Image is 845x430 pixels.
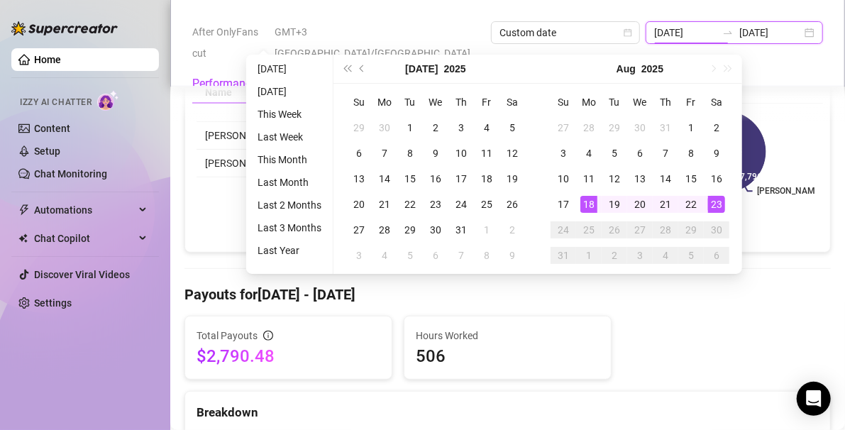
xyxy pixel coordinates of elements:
td: 2025-07-02 [423,115,448,140]
td: 2025-08-22 [678,192,704,217]
div: 20 [350,196,368,213]
div: 12 [504,145,521,162]
div: 16 [427,170,444,187]
td: 2025-09-05 [678,243,704,268]
div: Performance Breakdown [192,75,316,92]
div: 29 [683,221,700,238]
td: 2025-07-21 [372,192,397,217]
td: 2025-08-06 [627,140,653,166]
td: 2025-07-28 [372,217,397,243]
div: 21 [657,196,674,213]
td: 2025-07-29 [602,115,627,140]
div: 8 [478,247,495,264]
div: 6 [708,247,725,264]
td: 2025-08-11 [576,166,602,192]
td: 2025-09-04 [653,243,678,268]
div: 4 [376,247,393,264]
span: to [722,27,734,38]
td: 2025-08-17 [551,192,576,217]
div: 17 [555,196,572,213]
td: 2025-08-20 [627,192,653,217]
input: Start date [654,25,717,40]
td: 2025-07-04 [474,115,499,140]
div: 14 [376,170,393,187]
td: 2025-08-28 [653,217,678,243]
div: 3 [555,145,572,162]
div: 22 [683,196,700,213]
div: 24 [453,196,470,213]
div: 10 [453,145,470,162]
td: 2025-08-27 [627,217,653,243]
div: 21 [376,196,393,213]
td: 2025-07-17 [448,166,474,192]
div: 1 [683,119,700,136]
div: 6 [427,247,444,264]
div: 19 [606,196,623,213]
div: 20 [631,196,648,213]
div: 25 [478,196,495,213]
td: 2025-08-03 [346,243,372,268]
td: 2025-07-18 [474,166,499,192]
div: 19 [504,170,521,187]
div: 11 [580,170,597,187]
li: [DATE] [252,83,327,100]
div: 13 [631,170,648,187]
td: 2025-07-27 [551,115,576,140]
td: 2025-08-07 [448,243,474,268]
div: 12 [606,170,623,187]
div: 5 [683,247,700,264]
td: 2025-07-03 [448,115,474,140]
td: 2025-07-22 [397,192,423,217]
li: This Week [252,106,327,123]
div: 15 [683,170,700,187]
a: Home [34,54,61,65]
div: 8 [402,145,419,162]
div: 29 [606,119,623,136]
div: 5 [606,145,623,162]
span: Automations [34,199,135,221]
span: GMT+3 [GEOGRAPHIC_DATA]/[GEOGRAPHIC_DATA] [275,21,482,64]
div: 18 [580,196,597,213]
td: 2025-07-06 [346,140,372,166]
td: 2025-07-24 [448,192,474,217]
button: Choose a month [617,55,636,83]
div: 4 [580,145,597,162]
div: 7 [453,247,470,264]
td: 2025-07-20 [346,192,372,217]
td: 2025-07-30 [627,115,653,140]
th: Fr [678,89,704,115]
li: This Month [252,151,327,168]
td: 2025-09-06 [704,243,729,268]
button: Choose a month [405,55,438,83]
button: Previous month (PageUp) [355,55,370,83]
div: 28 [657,221,674,238]
td: [PERSON_NAME]… [197,122,296,150]
td: 2025-08-09 [499,243,525,268]
td: 2025-08-05 [602,140,627,166]
img: Chat Copilot [18,233,28,243]
div: 30 [631,119,648,136]
div: 4 [478,119,495,136]
div: 15 [402,170,419,187]
td: 2025-08-26 [602,217,627,243]
td: 2025-07-13 [346,166,372,192]
div: 30 [376,119,393,136]
div: 18 [478,170,495,187]
th: We [627,89,653,115]
div: 6 [350,145,368,162]
li: Last Year [252,242,327,259]
div: 31 [657,119,674,136]
td: 2025-06-30 [372,115,397,140]
span: 506 [416,345,600,368]
td: [PERSON_NAME]… [197,150,296,177]
div: 27 [555,119,572,136]
td: 2025-08-07 [653,140,678,166]
th: Sa [499,89,525,115]
td: 2025-08-02 [499,217,525,243]
span: Hours Worked [416,328,600,343]
span: swap-right [722,27,734,38]
td: 2025-08-02 [704,115,729,140]
th: Su [346,89,372,115]
td: 2025-07-16 [423,166,448,192]
span: info-circle [263,331,273,341]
